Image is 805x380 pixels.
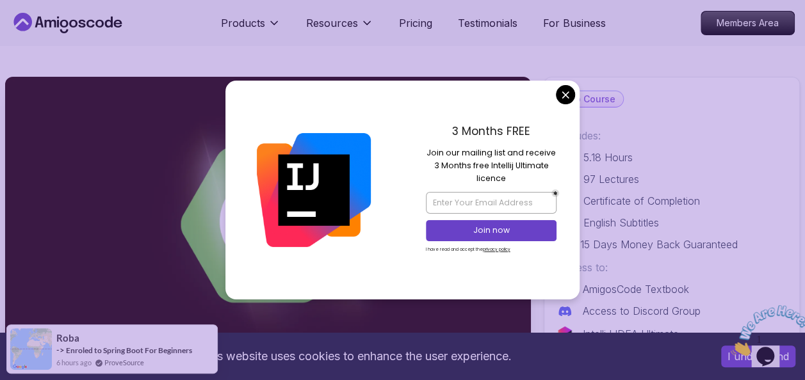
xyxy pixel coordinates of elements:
[10,328,52,370] img: provesource social proof notification image
[543,15,606,31] a: For Business
[56,333,79,344] span: Roba
[306,15,373,41] button: Resources
[583,303,701,319] p: Access to Discord Group
[701,12,794,35] p: Members Area
[5,5,85,56] img: Chat attention grabber
[583,193,700,209] p: Certificate of Completion
[56,345,65,355] span: ->
[580,237,738,252] p: 15 Days Money Back Guaranteed
[557,260,786,275] p: Access to:
[221,15,265,31] p: Products
[5,5,10,16] span: 1
[583,150,633,165] p: 5.18 Hours
[583,215,659,230] p: English Subtitles
[557,128,786,143] p: Includes:
[5,77,531,372] img: advanced-spring-boot_thumbnail
[56,357,92,368] span: 6 hours ago
[721,345,795,367] button: Accept cookies
[399,15,432,31] a: Pricing
[583,326,679,342] p: IntelliJ IDEA Ultimate
[583,281,689,297] p: AmigosCode Textbook
[583,171,639,187] p: 97 Lectures
[558,91,623,107] p: Pro Course
[458,15,517,31] a: Testimonials
[66,345,192,355] a: Enroled to Spring Boot For Beginners
[221,15,281,41] button: Products
[10,342,702,370] div: This website uses cookies to enhance the user experience.
[726,300,805,361] iframe: chat widget
[701,11,795,35] a: Members Area
[306,15,358,31] p: Resources
[104,357,144,368] a: ProveSource
[557,326,573,342] img: jetbrains logo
